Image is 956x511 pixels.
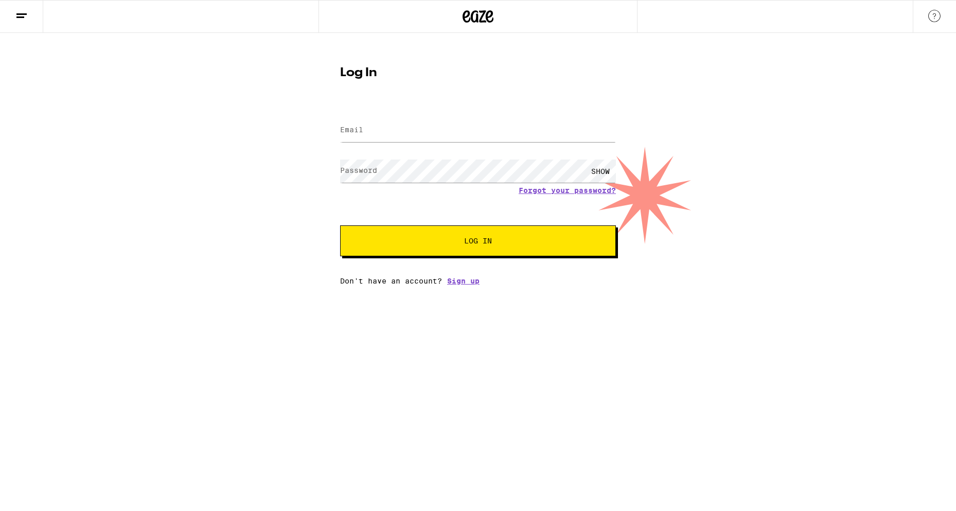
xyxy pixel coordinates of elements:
[464,237,492,244] span: Log In
[585,160,616,183] div: SHOW
[340,119,616,142] input: Email
[340,67,616,79] h1: Log In
[340,166,377,174] label: Password
[519,186,616,195] a: Forgot your password?
[340,225,616,256] button: Log In
[447,277,480,285] a: Sign up
[340,126,363,134] label: Email
[340,277,616,285] div: Don't have an account?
